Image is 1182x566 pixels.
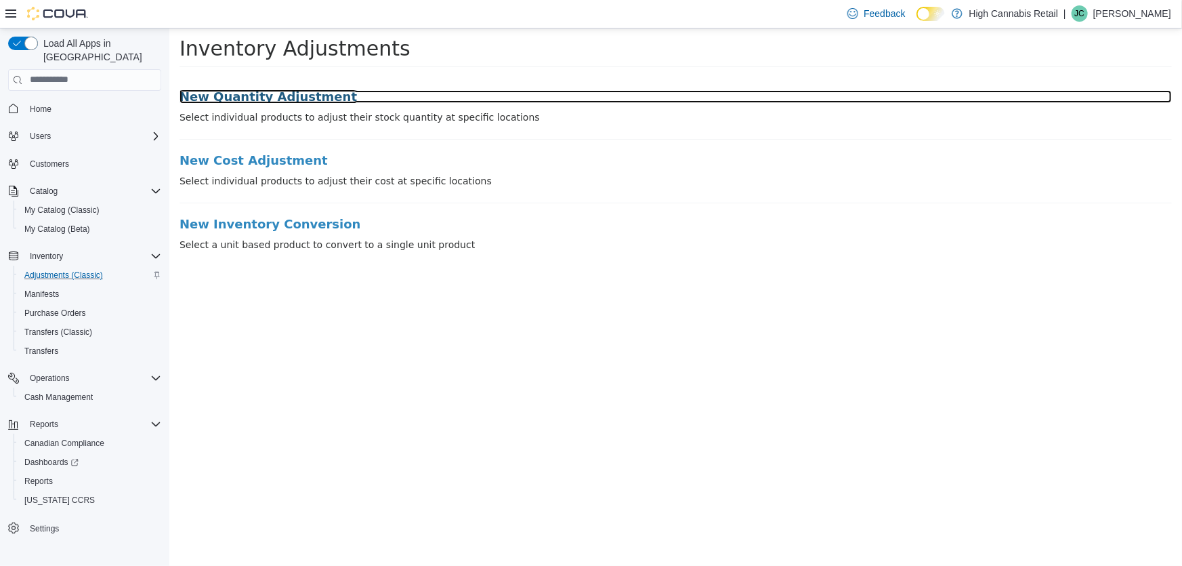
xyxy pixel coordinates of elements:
span: Reports [24,476,53,487]
button: Transfers [14,342,167,361]
button: Catalog [3,182,167,201]
span: Purchase Orders [19,305,161,321]
span: My Catalog (Classic) [19,202,161,218]
span: Transfers [19,343,161,359]
a: Dashboards [19,454,84,470]
span: Home [30,104,51,115]
span: Feedback [864,7,905,20]
span: Inventory [30,251,63,262]
p: | [1063,5,1066,22]
a: Dashboards [14,453,167,472]
a: Purchase Orders [19,305,91,321]
button: Reports [14,472,167,491]
a: New Inventory Conversion [10,189,1002,203]
span: Users [24,128,161,144]
button: My Catalog (Beta) [14,220,167,239]
span: JC [1075,5,1085,22]
button: My Catalog (Classic) [14,201,167,220]
a: New Cost Adjustment [10,125,1002,139]
span: Manifests [24,289,59,300]
span: Transfers (Classic) [24,327,92,338]
span: Customers [24,155,161,172]
span: Washington CCRS [19,492,161,508]
button: Inventory [3,247,167,266]
span: Adjustments (Classic) [19,267,161,283]
a: Reports [19,473,58,489]
p: Select individual products to adjust their stock quantity at specific locations [10,82,1002,96]
button: Canadian Compliance [14,434,167,453]
button: Customers [3,154,167,174]
a: Manifests [19,286,64,302]
a: Cash Management [19,389,98,405]
button: Purchase Orders [14,304,167,323]
button: Reports [24,416,64,432]
a: Adjustments (Classic) [19,267,108,283]
span: Operations [24,370,161,386]
span: Catalog [24,183,161,199]
p: High Cannabis Retail [969,5,1059,22]
span: Customers [30,159,69,169]
button: Operations [3,369,167,388]
span: Load All Apps in [GEOGRAPHIC_DATA] [38,37,161,64]
a: Home [24,101,57,117]
span: Transfers [24,346,58,357]
span: My Catalog (Classic) [24,205,100,216]
button: Catalog [24,183,63,199]
span: Canadian Compliance [24,438,104,449]
span: Reports [24,416,161,432]
button: Operations [24,370,75,386]
p: Select a unit based product to convert to a single unit product [10,209,1002,224]
span: Users [30,131,51,142]
a: Transfers (Classic) [19,324,98,340]
span: Canadian Compliance [19,435,161,451]
a: My Catalog (Beta) [19,221,96,237]
input: Dark Mode [916,7,945,21]
span: Reports [30,419,58,430]
span: Cash Management [19,389,161,405]
button: [US_STATE] CCRS [14,491,167,510]
span: [US_STATE] CCRS [24,495,95,506]
button: Home [3,99,167,119]
a: Customers [24,156,75,172]
button: Transfers (Classic) [14,323,167,342]
p: [PERSON_NAME] [1093,5,1171,22]
a: Canadian Compliance [19,435,110,451]
a: Transfers [19,343,64,359]
img: Cova [27,7,88,20]
span: Purchase Orders [24,308,86,319]
p: Select individual products to adjust their cost at specific locations [10,146,1002,160]
a: My Catalog (Classic) [19,202,105,218]
span: Catalog [30,186,58,197]
a: [US_STATE] CCRS [19,492,100,508]
span: Operations [30,373,70,384]
button: Users [24,128,56,144]
span: Inventory Adjustments [10,8,241,32]
button: Users [3,127,167,146]
button: Inventory [24,248,68,264]
a: New Quantity Adjustment [10,62,1002,75]
span: Dashboards [24,457,79,468]
span: Cash Management [24,392,93,403]
span: My Catalog (Beta) [19,221,161,237]
span: Inventory [24,248,161,264]
span: Home [24,100,161,117]
span: Transfers (Classic) [19,324,161,340]
button: Cash Management [14,388,167,407]
button: Settings [3,518,167,538]
span: Settings [30,523,59,534]
span: My Catalog (Beta) [24,224,90,235]
span: Manifests [19,286,161,302]
span: Dashboards [19,454,161,470]
button: Adjustments (Classic) [14,266,167,285]
span: Reports [19,473,161,489]
span: Settings [24,519,161,536]
button: Reports [3,415,167,434]
span: Adjustments (Classic) [24,270,103,281]
div: Jack Cayer [1072,5,1088,22]
a: Settings [24,521,64,537]
button: Manifests [14,285,167,304]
